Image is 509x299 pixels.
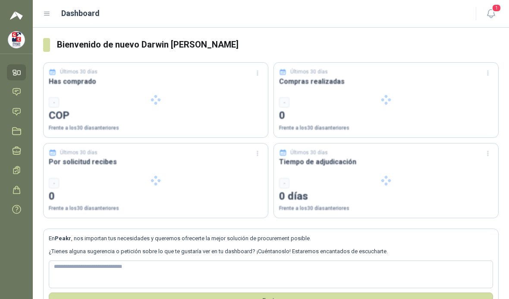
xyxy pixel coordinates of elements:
[49,234,493,243] p: En , nos importan tus necesidades y queremos ofrecerte la mejor solución de procurement posible.
[55,235,71,242] b: Peakr
[49,247,493,256] p: ¿Tienes alguna sugerencia o petición sobre lo que te gustaría ver en tu dashboard? ¡Cuéntanoslo! ...
[492,4,501,12] span: 1
[57,38,499,51] h3: Bienvenido de nuevo Darwin [PERSON_NAME]
[61,7,100,19] h1: Dashboard
[483,6,499,22] button: 1
[8,32,25,48] img: Company Logo
[10,10,23,21] img: Logo peakr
